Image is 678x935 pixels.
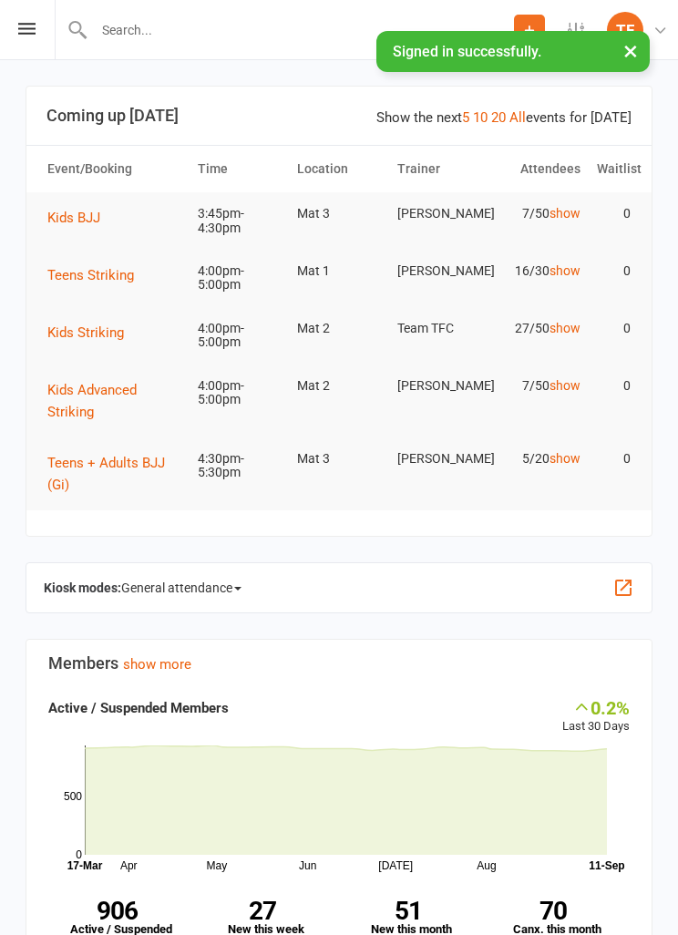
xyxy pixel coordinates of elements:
[123,656,191,673] a: show more
[47,379,181,423] button: Kids Advanced Striking
[47,455,165,493] span: Teens + Adults BJJ (Gi)
[44,581,121,595] strong: Kiosk modes:
[289,146,389,192] th: Location
[190,307,290,365] td: 4:00pm-5:00pm
[550,206,580,221] a: show
[121,573,241,602] span: General attendance
[589,146,639,192] th: Waitlist
[48,700,229,716] strong: Active / Suspended Members
[47,322,137,344] button: Kids Striking
[562,697,630,717] div: 0.2%
[389,437,489,480] td: [PERSON_NAME]
[607,12,643,48] div: TF
[47,267,134,283] span: Teens Striking
[389,146,489,192] th: Trainer
[389,192,489,235] td: [PERSON_NAME]
[550,263,580,278] a: show
[190,192,290,250] td: 3:45pm-4:30pm
[488,365,589,407] td: 7/50
[47,382,137,420] span: Kids Advanced Striking
[190,146,290,192] th: Time
[47,210,100,226] span: Kids BJJ
[491,109,506,126] a: 20
[488,307,589,350] td: 27/50
[562,697,630,736] div: Last 30 Days
[48,654,630,673] h3: Members
[550,321,580,335] a: show
[289,192,389,235] td: Mat 3
[550,451,580,466] a: show
[289,307,389,350] td: Mat 2
[389,250,489,293] td: [PERSON_NAME]
[462,109,469,126] a: 5
[589,437,639,480] td: 0
[88,17,514,43] input: Search...
[194,899,333,923] strong: 27
[47,207,113,229] button: Kids BJJ
[509,109,526,126] a: All
[39,146,190,192] th: Event/Booking
[289,250,389,293] td: Mat 1
[47,452,181,496] button: Teens + Adults BJJ (Gi)
[589,365,639,407] td: 0
[389,307,489,350] td: Team TFC
[488,250,589,293] td: 16/30
[550,378,580,393] a: show
[589,307,639,350] td: 0
[488,192,589,235] td: 7/50
[389,365,489,407] td: [PERSON_NAME]
[47,324,124,341] span: Kids Striking
[614,31,647,70] button: ×
[589,250,639,293] td: 0
[485,899,623,923] strong: 70
[190,437,290,495] td: 4:30pm-5:30pm
[47,264,147,286] button: Teens Striking
[376,107,632,128] div: Show the next events for [DATE]
[190,365,290,422] td: 4:00pm-5:00pm
[488,146,589,192] th: Attendees
[48,899,187,923] strong: 906
[393,43,541,60] span: Signed in successfully.
[589,192,639,235] td: 0
[190,250,290,307] td: 4:00pm-5:00pm
[473,109,488,126] a: 10
[339,899,478,923] strong: 51
[46,107,632,125] h3: Coming up [DATE]
[488,437,589,480] td: 5/20
[289,437,389,480] td: Mat 3
[289,365,389,407] td: Mat 2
